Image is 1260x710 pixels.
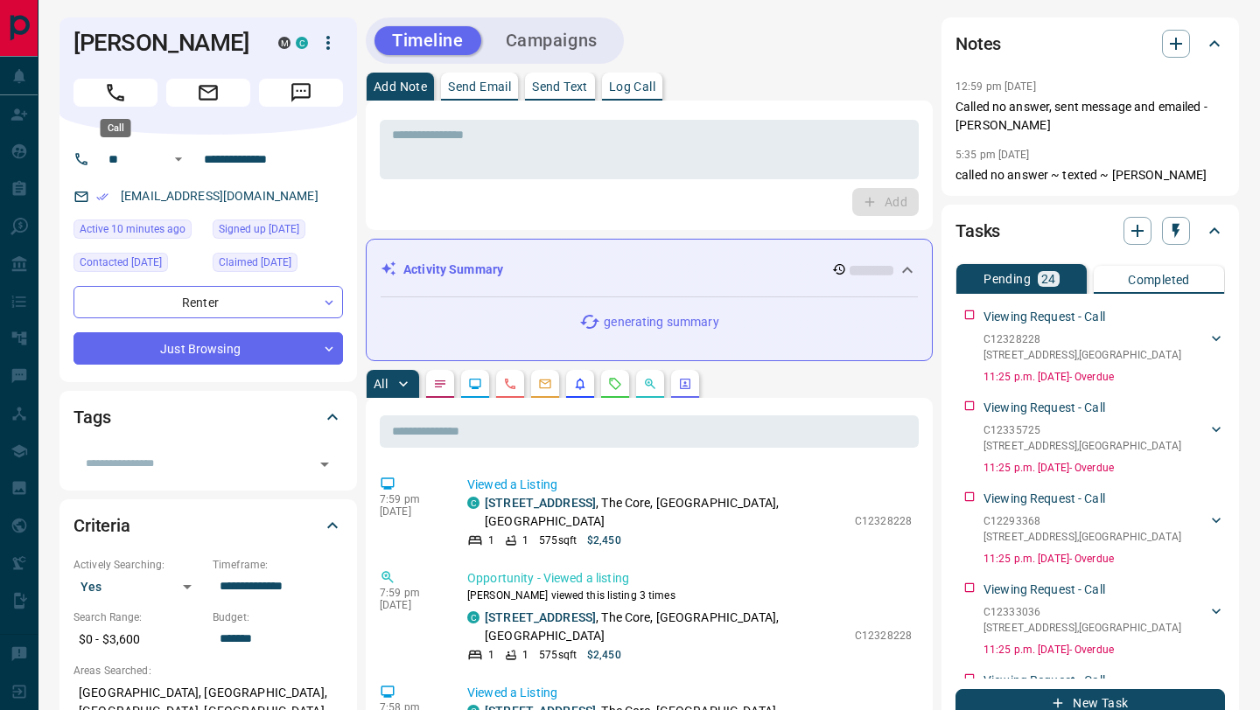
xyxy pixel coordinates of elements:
p: Log Call [609,80,655,93]
p: [DATE] [380,505,441,518]
p: , The Core, [GEOGRAPHIC_DATA], [GEOGRAPHIC_DATA] [485,494,846,531]
a: [STREET_ADDRESS] [485,496,596,510]
span: Message [259,79,343,107]
p: [STREET_ADDRESS] , [GEOGRAPHIC_DATA] [983,620,1181,636]
p: Areas Searched: [73,663,343,679]
p: 11:25 p.m. [DATE] - Overdue [983,369,1225,385]
p: C12328228 [855,628,912,644]
button: Open [168,149,189,170]
svg: Agent Actions [678,377,692,391]
p: 1 [522,532,528,548]
p: Pending [983,273,1031,285]
svg: Calls [503,377,517,391]
svg: Notes [433,377,447,391]
p: 7:59 pm [380,493,441,505]
div: Thu Nov 12 2020 [213,219,343,244]
p: Viewed a Listing [467,684,912,702]
p: 7:59 pm [380,587,441,599]
button: Campaigns [488,26,615,55]
p: Send Text [532,80,588,93]
div: C12293368[STREET_ADDRESS],[GEOGRAPHIC_DATA] [983,510,1225,548]
svg: Lead Browsing Activity [468,377,482,391]
p: Completed [1128,274,1190,286]
div: Activity Summary [381,254,918,286]
h2: Criteria [73,512,130,539]
div: Call [101,119,131,137]
p: Timeframe: [213,557,343,573]
p: Actively Searching: [73,557,204,573]
div: condos.ca [467,611,479,623]
div: C12335725[STREET_ADDRESS],[GEOGRAPHIC_DATA] [983,419,1225,457]
p: All [374,378,388,390]
span: Email [166,79,250,107]
p: Viewed a Listing [467,476,912,494]
p: 11:25 p.m. [DATE] - Overdue [983,460,1225,476]
svg: Emails [538,377,552,391]
p: Viewing Request - Call [983,399,1105,417]
p: Opportunity - Viewed a listing [467,569,912,588]
p: Budget: [213,609,343,625]
h2: Notes [955,30,1001,58]
a: [STREET_ADDRESS] [485,610,596,624]
p: C12335725 [983,422,1181,438]
p: $2,450 [587,647,621,663]
span: Active 10 minutes ago [80,220,185,238]
svg: Opportunities [643,377,657,391]
p: 575 sqft [539,647,577,663]
p: Viewing Request - Call [983,672,1105,690]
div: C12328228[STREET_ADDRESS],[GEOGRAPHIC_DATA] [983,328,1225,366]
h2: Tags [73,403,110,431]
p: 1 [488,647,494,663]
div: condos.ca [296,37,308,49]
div: Tags [73,396,343,438]
p: 1 [488,532,494,548]
div: Tue Aug 12 2025 [73,253,204,277]
p: , The Core, [GEOGRAPHIC_DATA], [GEOGRAPHIC_DATA] [485,609,846,645]
div: Tasks [955,210,1225,252]
p: 5:35 pm [DATE] [955,149,1030,161]
p: Search Range: [73,609,204,625]
a: [EMAIL_ADDRESS][DOMAIN_NAME] [121,189,318,203]
p: C12328228 [855,513,912,529]
span: Call [73,79,157,107]
p: Viewing Request - Call [983,581,1105,599]
p: Viewing Request - Call [983,490,1105,508]
div: Just Browsing [73,332,343,365]
span: Contacted [DATE] [80,254,162,271]
svg: Requests [608,377,622,391]
div: Notes [955,23,1225,65]
p: 1 [522,647,528,663]
p: Called no answer, sent message and emailed - [PERSON_NAME] [955,98,1225,135]
p: [PERSON_NAME] viewed this listing 3 times [467,588,912,603]
p: Add Note [374,80,427,93]
p: Viewing Request - Call [983,308,1105,326]
p: [STREET_ADDRESS] , [GEOGRAPHIC_DATA] [983,347,1181,363]
div: Fri Aug 15 2025 [73,219,204,244]
p: C12328228 [983,331,1181,347]
svg: Listing Alerts [573,377,587,391]
p: C12333036 [983,604,1181,620]
p: 12:59 pm [DATE] [955,80,1036,93]
div: Yes [73,573,204,601]
svg: Email Verified [96,191,108,203]
p: 24 [1041,273,1056,285]
span: Signed up [DATE] [219,220,299,238]
p: 11:25 p.m. [DATE] - Overdue [983,642,1225,658]
span: Claimed [DATE] [219,254,291,271]
button: Open [312,452,337,477]
div: Renter [73,286,343,318]
button: Timeline [374,26,481,55]
p: $0 - $3,600 [73,625,204,654]
p: generating summary [604,313,718,331]
h1: [PERSON_NAME] [73,29,252,57]
p: called no answer ~ texted ~ [PERSON_NAME] [955,166,1225,184]
p: 575 sqft [539,532,577,548]
p: 11:25 p.m. [DATE] - Overdue [983,551,1225,567]
p: Activity Summary [403,261,503,279]
p: Send Email [448,80,511,93]
div: mrloft.ca [278,37,290,49]
p: $2,450 [587,532,621,548]
h2: Tasks [955,217,1000,245]
p: [DATE] [380,599,441,611]
p: C12293368 [983,513,1181,529]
